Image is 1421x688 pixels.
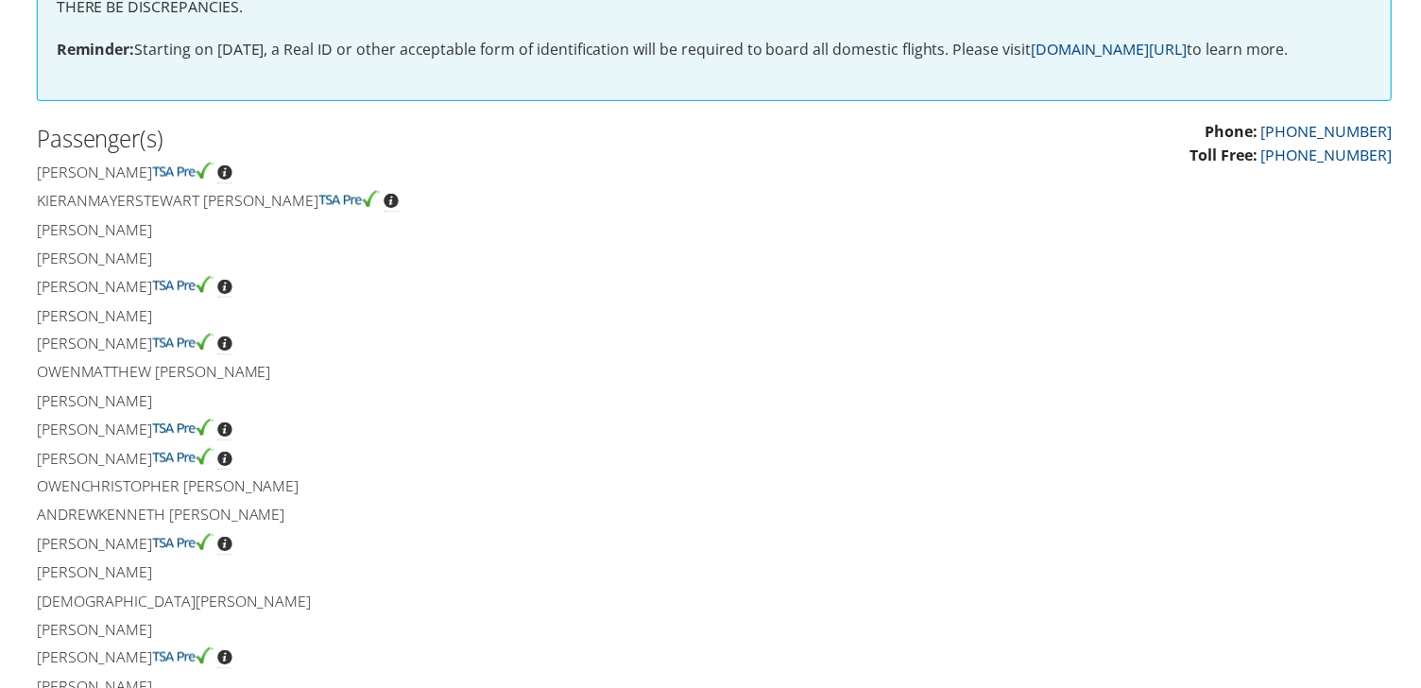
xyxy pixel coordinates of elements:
[33,363,700,384] h4: Owenmatthew [PERSON_NAME]
[33,306,700,327] h4: [PERSON_NAME]
[33,249,700,269] h4: [PERSON_NAME]
[149,450,211,467] img: tsa-precheck.png
[53,39,131,60] strong: Reminder:
[149,650,211,667] img: tsa-precheck.png
[149,277,211,294] img: tsa-precheck.png
[33,191,700,212] h4: Kieranmayerstewart [PERSON_NAME]
[33,277,700,298] h4: [PERSON_NAME]
[33,123,700,155] h2: Passenger(s)
[33,622,700,643] h4: [PERSON_NAME]
[1264,146,1395,166] a: [PHONE_NUMBER]
[33,507,700,527] h4: Andrewkenneth [PERSON_NAME]
[33,421,700,441] h4: [PERSON_NAME]
[1192,146,1260,166] strong: Toll Free:
[149,335,211,352] img: tsa-precheck.png
[33,220,700,241] h4: [PERSON_NAME]
[149,536,211,553] img: tsa-precheck.png
[33,163,700,183] h4: [PERSON_NAME]
[33,450,700,471] h4: [PERSON_NAME]
[33,564,700,585] h4: [PERSON_NAME]
[1264,121,1395,142] a: [PHONE_NUMBER]
[149,163,211,180] img: tsa-precheck.png
[33,593,700,614] h4: [DEMOGRAPHIC_DATA][PERSON_NAME]
[317,191,378,208] img: tsa-precheck.png
[33,478,700,499] h4: Owenchristopher [PERSON_NAME]
[33,392,700,413] h4: [PERSON_NAME]
[33,650,700,671] h4: [PERSON_NAME]
[1033,39,1190,60] a: [DOMAIN_NAME][URL]
[149,421,211,438] img: tsa-precheck.png
[53,38,1376,62] p: Starting on [DATE], a Real ID or other acceptable form of identification will be required to boar...
[1207,121,1260,142] strong: Phone:
[33,335,700,355] h4: [PERSON_NAME]
[33,536,700,557] h4: [PERSON_NAME]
